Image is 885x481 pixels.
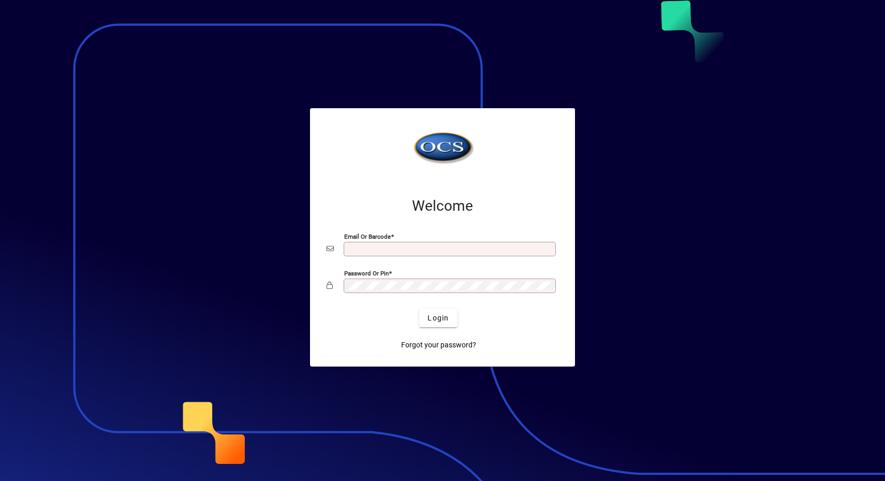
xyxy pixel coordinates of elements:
[327,197,558,215] h2: Welcome
[419,309,457,327] button: Login
[397,336,480,354] a: Forgot your password?
[344,233,391,240] mat-label: Email or Barcode
[401,340,476,351] span: Forgot your password?
[427,313,449,324] span: Login
[344,270,389,277] mat-label: Password or Pin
